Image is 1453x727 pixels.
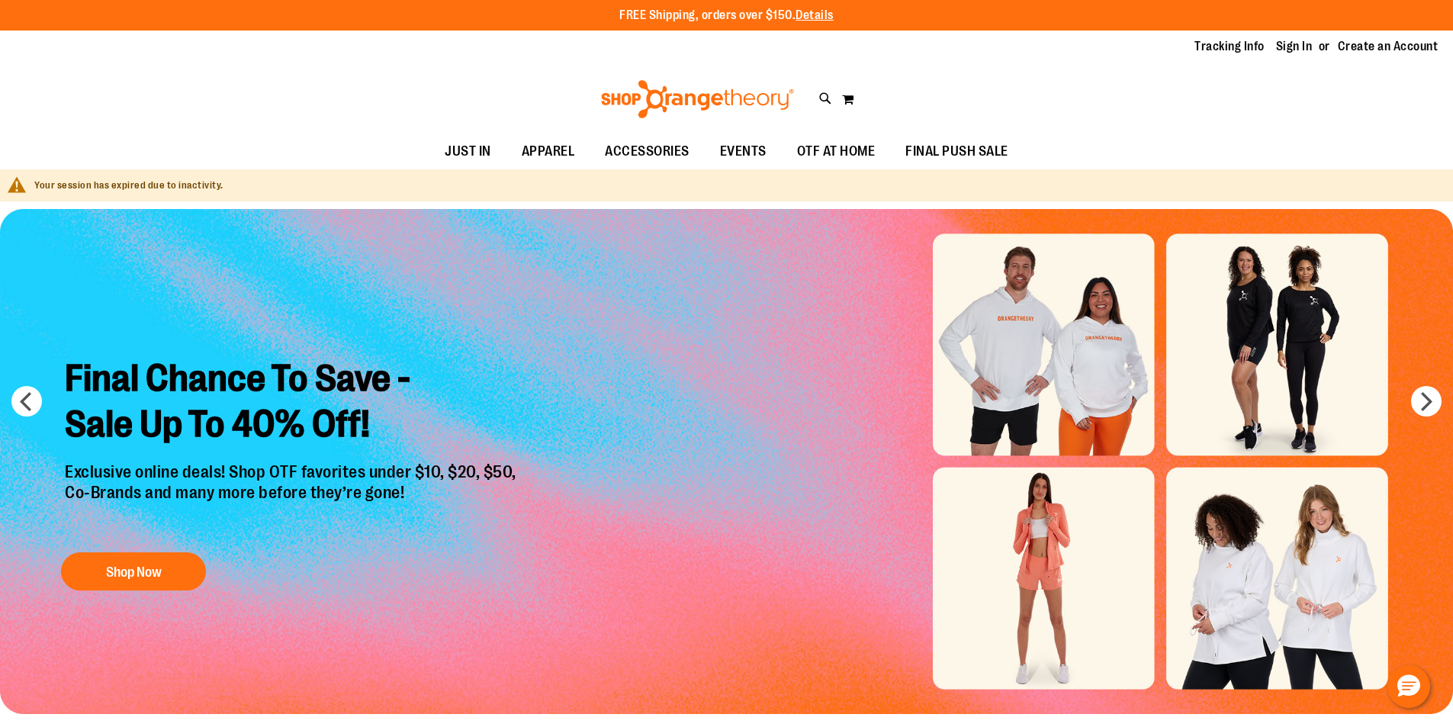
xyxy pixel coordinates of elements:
[34,179,1438,193] div: Your session has expired due to inactivity.
[605,134,690,169] span: ACCESSORIES
[720,134,767,169] span: EVENTS
[782,134,891,169] a: OTF AT HOME
[705,134,782,169] a: EVENTS
[506,134,590,169] a: APPAREL
[1276,38,1313,55] a: Sign In
[1338,38,1439,55] a: Create an Account
[53,344,532,462] h2: Final Chance To Save - Sale Up To 40% Off!
[619,7,834,24] p: FREE Shipping, orders over $150.
[1411,386,1442,417] button: next
[905,134,1008,169] span: FINAL PUSH SALE
[11,386,42,417] button: prev
[522,134,575,169] span: APPAREL
[890,134,1024,169] a: FINAL PUSH SALE
[53,344,532,598] a: Final Chance To Save -Sale Up To 40% Off! Exclusive online deals! Shop OTF favorites under $10, $...
[599,80,796,118] img: Shop Orangetheory
[53,462,532,537] p: Exclusive online deals! Shop OTF favorites under $10, $20, $50, Co-Brands and many more before th...
[1387,665,1430,708] button: Hello, have a question? Let’s chat.
[445,134,491,169] span: JUST IN
[797,134,876,169] span: OTF AT HOME
[590,134,705,169] a: ACCESSORIES
[796,8,834,22] a: Details
[1194,38,1265,55] a: Tracking Info
[429,134,506,169] a: JUST IN
[61,552,206,590] button: Shop Now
